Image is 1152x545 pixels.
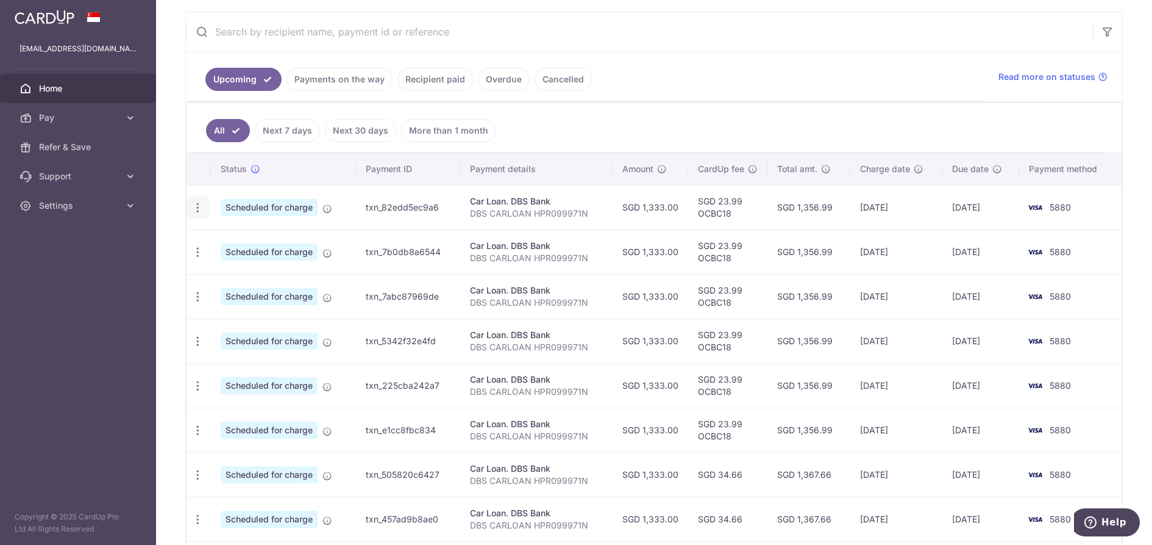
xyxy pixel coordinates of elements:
a: Cancelled [535,68,592,91]
span: Amount [622,163,653,175]
span: Scheduled for charge [221,511,318,528]
a: Overdue [478,68,530,91]
td: SGD 34.66 [688,452,767,497]
td: SGD 1,333.00 [613,408,688,452]
span: 5880 [1050,425,1071,435]
a: All [206,119,250,142]
div: Car Loan. DBS Bank [470,374,603,386]
p: DBS CARLOAN HPR099971N [470,208,603,220]
span: Scheduled for charge [221,422,318,439]
img: Bank Card [1023,334,1047,348]
span: 5880 [1050,336,1071,346]
td: [DATE] [850,408,942,452]
span: Scheduled for charge [221,244,318,261]
span: Refer & Save [39,141,119,153]
td: SGD 1,367.66 [767,452,850,497]
td: SGD 34.66 [688,497,767,541]
span: Pay [39,112,119,124]
td: SGD 1,356.99 [767,319,850,363]
span: Scheduled for charge [221,377,318,394]
td: SGD 23.99 OCBC18 [688,408,767,452]
td: SGD 1,333.00 [613,229,688,274]
td: SGD 1,333.00 [613,452,688,497]
span: 5880 [1050,247,1071,257]
td: [DATE] [942,274,1019,319]
span: Due date [952,163,989,175]
span: Scheduled for charge [221,288,318,305]
td: [DATE] [942,363,1019,408]
div: Car Loan. DBS Bank [470,240,603,252]
p: DBS CARLOAN HPR099971N [470,519,603,532]
span: 5880 [1050,291,1071,301]
td: txn_7abc87969de [356,274,460,319]
td: [DATE] [850,185,942,229]
img: Bank Card [1023,245,1047,259]
th: Payment ID [356,153,460,185]
td: SGD 1,333.00 [613,274,688,319]
img: Bank Card [1023,423,1047,438]
span: 5880 [1050,514,1071,524]
span: 5880 [1050,469,1071,480]
td: SGD 23.99 OCBC18 [688,229,767,274]
img: Bank Card [1023,467,1047,482]
td: [DATE] [850,452,942,497]
td: txn_7b0db8a6544 [356,229,460,274]
a: More than 1 month [401,119,496,142]
span: Scheduled for charge [221,333,318,350]
td: txn_e1cc8fbc834 [356,408,460,452]
a: Upcoming [205,68,282,91]
span: Settings [39,200,119,212]
span: 5880 [1050,380,1071,391]
th: Payment details [460,153,613,185]
p: DBS CARLOAN HPR099971N [470,475,603,487]
td: [DATE] [850,497,942,541]
img: Bank Card [1023,512,1047,527]
td: SGD 1,367.66 [767,497,850,541]
p: DBS CARLOAN HPR099971N [470,430,603,442]
td: [DATE] [850,274,942,319]
td: SGD 23.99 OCBC18 [688,363,767,408]
td: SGD 1,356.99 [767,274,850,319]
td: [DATE] [942,185,1019,229]
span: CardUp fee [698,163,744,175]
input: Search by recipient name, payment id or reference [186,12,1093,51]
td: SGD 1,356.99 [767,229,850,274]
div: Car Loan. DBS Bank [470,507,603,519]
td: SGD 1,356.99 [767,408,850,452]
td: [DATE] [850,319,942,363]
div: Car Loan. DBS Bank [470,463,603,475]
img: Bank Card [1023,200,1047,215]
td: txn_82edd5ec9a6 [356,185,460,229]
td: [DATE] [942,319,1019,363]
div: Car Loan. DBS Bank [470,195,603,208]
a: Next 30 days [325,119,396,142]
span: Total amt. [777,163,817,175]
td: SGD 1,333.00 [613,185,688,229]
td: SGD 23.99 OCBC18 [688,319,767,363]
td: [DATE] [942,497,1019,541]
td: [DATE] [942,408,1019,452]
td: txn_505820c6427 [356,452,460,497]
td: [DATE] [850,363,942,408]
p: DBS CARLOAN HPR099971N [470,252,603,264]
td: [DATE] [942,452,1019,497]
a: Next 7 days [255,119,320,142]
th: Payment method [1019,153,1122,185]
td: SGD 1,356.99 [767,185,850,229]
iframe: Opens a widget where you can find more information [1074,508,1140,539]
td: txn_5342f32e4fd [356,319,460,363]
td: SGD 1,333.00 [613,319,688,363]
div: Car Loan. DBS Bank [470,284,603,297]
td: [DATE] [850,229,942,274]
a: Payments on the way [286,68,393,91]
p: DBS CARLOAN HPR099971N [470,341,603,353]
a: Read more on statuses [998,71,1108,83]
a: Recipient paid [397,68,473,91]
div: Car Loan. DBS Bank [470,418,603,430]
td: SGD 23.99 OCBC18 [688,185,767,229]
span: Scheduled for charge [221,466,318,483]
td: txn_225cba242a7 [356,363,460,408]
img: Bank Card [1023,289,1047,304]
td: [DATE] [942,229,1019,274]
